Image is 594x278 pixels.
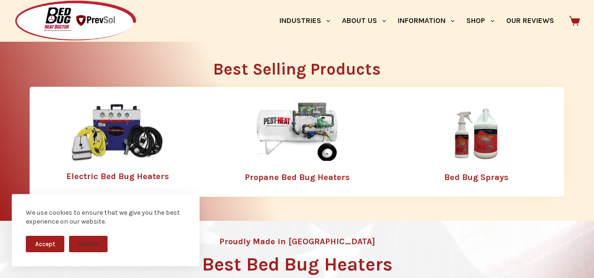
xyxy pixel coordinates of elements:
[66,171,169,181] a: Electric Bed Bug Heaters
[219,237,375,246] h4: Proudly Made in [GEOGRAPHIC_DATA]
[26,236,64,252] button: Accept
[202,255,393,274] h1: Best Bed Bug Heaters
[245,172,350,182] a: Propane Bed Bug Heaters
[444,172,509,182] a: Bed Bug Sprays
[69,236,108,252] button: Decline
[30,61,564,77] h2: Best Selling Products
[26,208,185,226] div: We use cookies to ensure that we give you the best experience on our website.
